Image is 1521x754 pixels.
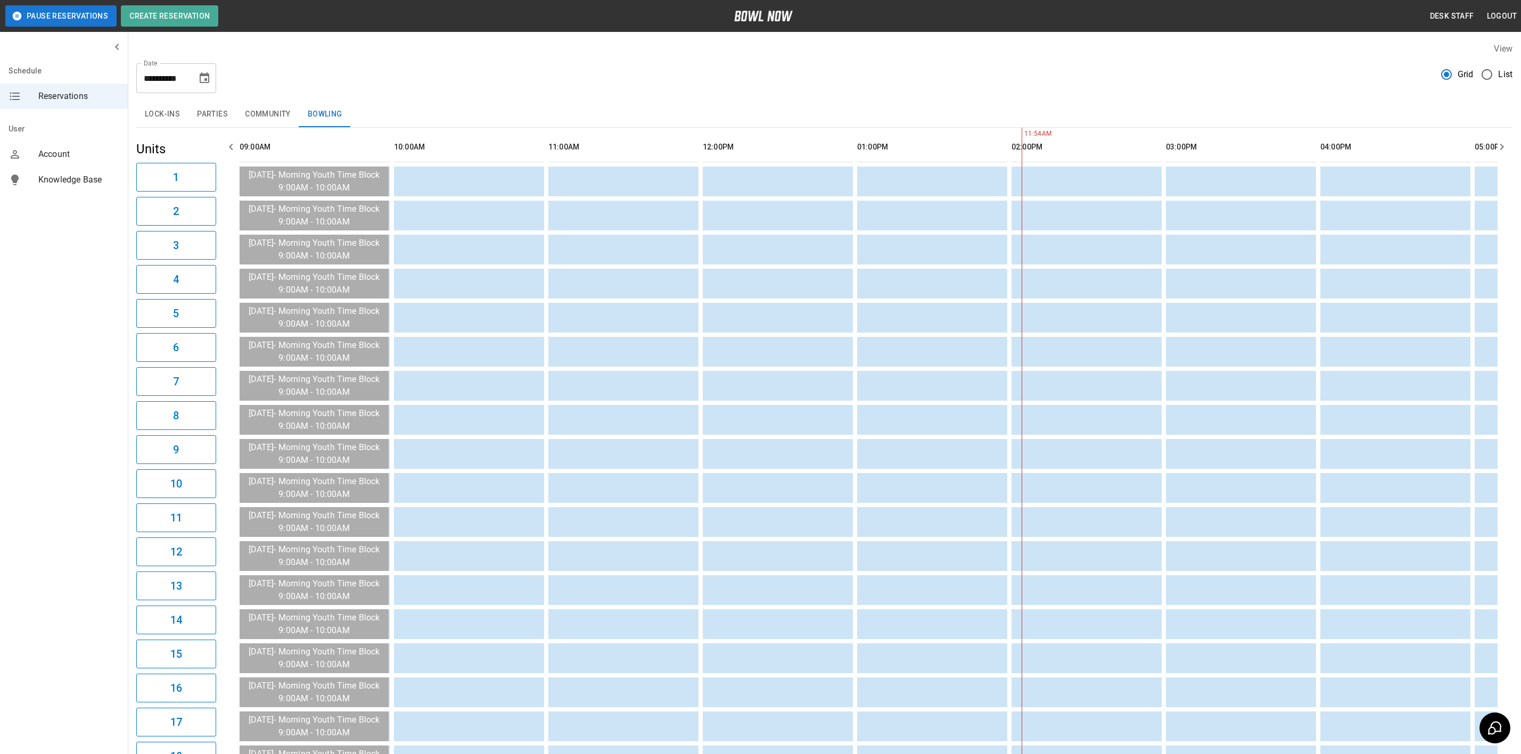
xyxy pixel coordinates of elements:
img: logo [734,11,793,21]
button: 11 [136,503,216,532]
th: 12:00PM [703,132,853,162]
span: List [1498,68,1512,81]
h6: 2 [173,203,179,220]
h6: 4 [173,271,179,288]
h6: 15 [170,645,182,662]
button: 15 [136,640,216,668]
span: Reservations [38,90,119,103]
th: 09:00AM [240,132,390,162]
h6: 17 [170,714,182,731]
span: Account [38,148,119,161]
h6: 9 [173,441,179,458]
button: 17 [136,708,216,736]
button: Create Reservation [121,5,218,27]
button: 8 [136,401,216,430]
h6: 8 [173,407,179,424]
h6: 10 [170,475,182,492]
button: Community [236,102,299,127]
h6: 16 [170,680,182,697]
button: Logout [1483,6,1521,26]
button: 16 [136,674,216,702]
button: Parties [188,102,236,127]
h6: 7 [173,373,179,390]
div: inventory tabs [136,102,1512,127]
button: 14 [136,606,216,634]
h6: 3 [173,237,179,254]
button: Pause Reservations [5,5,117,27]
button: Desk Staff [1426,6,1478,26]
th: 10:00AM [394,132,544,162]
button: 13 [136,571,216,600]
h6: 11 [170,509,182,526]
h6: 13 [170,577,182,594]
span: Grid [1458,68,1474,81]
button: 3 [136,231,216,260]
button: 4 [136,265,216,294]
th: 11:00AM [548,132,698,162]
label: View [1494,44,1512,54]
span: Knowledge Base [38,173,119,186]
h5: Units [136,140,216,158]
button: 9 [136,435,216,464]
h6: 12 [170,543,182,560]
button: 5 [136,299,216,328]
button: Bowling [299,102,351,127]
button: Choose date, selected date is Sep 13, 2025 [194,68,215,89]
button: 7 [136,367,216,396]
button: 12 [136,537,216,566]
span: 11:54AM [1022,129,1024,139]
button: Lock-ins [136,102,188,127]
button: 10 [136,469,216,498]
h6: 1 [173,169,179,186]
h6: 6 [173,339,179,356]
button: 2 [136,197,216,226]
h6: 14 [170,611,182,628]
button: 6 [136,333,216,362]
h6: 5 [173,305,179,322]
button: 1 [136,163,216,192]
